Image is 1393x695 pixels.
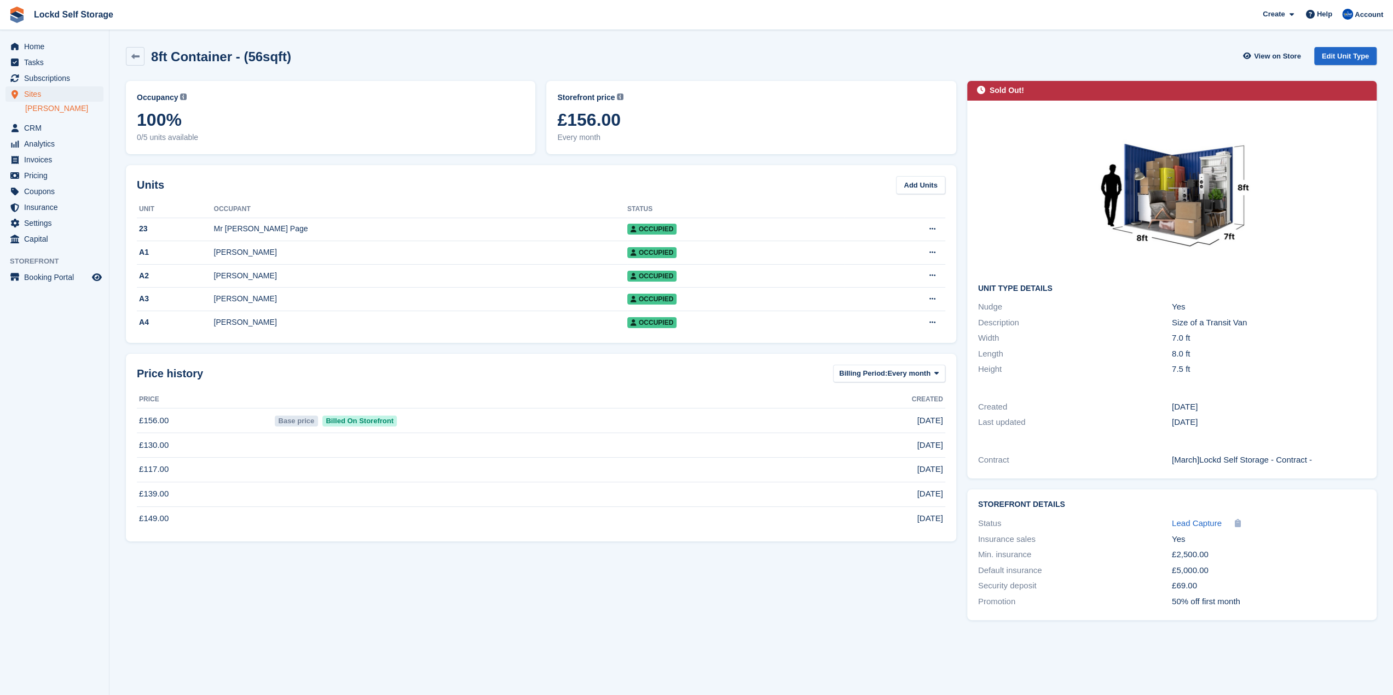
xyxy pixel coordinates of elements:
[137,132,524,143] span: 0/5 units available
[90,271,103,284] a: Preview store
[24,270,90,285] span: Booking Portal
[1172,317,1366,329] div: Size of a Transit Van
[617,94,623,100] img: icon-info-grey-7440780725fd019a000dd9b08b2336e03edf1995a4989e88bcd33f0948082b44.svg
[839,368,887,379] span: Billing Period:
[978,548,1172,561] div: Min. insurance
[137,506,273,530] td: £149.00
[1172,301,1366,313] div: Yes
[978,348,1172,360] div: Length
[917,414,943,427] span: [DATE]
[1172,454,1366,466] div: [March]Lockd Self Storage - Contract -
[978,517,1172,530] div: Status
[1172,401,1366,413] div: [DATE]
[1172,548,1366,561] div: £2,500.00
[1172,595,1366,608] div: 50% off first month
[137,110,524,130] span: 100%
[137,482,273,506] td: £139.00
[1172,517,1222,530] a: Lead Capture
[137,247,214,258] div: A1
[1172,348,1366,360] div: 8.0 ft
[1317,9,1332,20] span: Help
[1172,518,1222,528] span: Lead Capture
[627,317,677,328] span: Occupied
[978,564,1172,577] div: Default insurance
[137,433,273,458] td: £130.00
[24,168,90,183] span: Pricing
[137,457,273,482] td: £117.00
[1172,580,1366,592] div: £69.00
[1090,112,1254,276] img: Your%20paragraph%20text%20(1).png
[5,55,103,70] a: menu
[180,94,187,100] img: icon-info-grey-7440780725fd019a000dd9b08b2336e03edf1995a4989e88bcd33f0948082b44.svg
[1172,564,1366,577] div: £5,000.00
[24,152,90,167] span: Invoices
[9,7,25,23] img: stora-icon-8386f47178a22dfd0bd8f6a31ec36ba5ce8667c1dd55bd0f319d3a0aa187defe.svg
[24,200,90,215] span: Insurance
[5,120,103,136] a: menu
[137,408,273,433] td: £156.00
[978,454,1172,466] div: Contract
[1172,363,1366,376] div: 7.5 ft
[25,103,103,114] a: [PERSON_NAME]
[214,317,627,328] div: [PERSON_NAME]
[137,365,203,382] span: Price history
[978,595,1172,608] div: Promotion
[24,86,90,102] span: Sites
[887,368,930,379] span: Every month
[5,71,103,86] a: menu
[275,416,318,427] span: Base price
[137,201,214,218] th: Unit
[896,176,945,194] a: Add Units
[137,293,214,305] div: A3
[978,317,1172,329] div: Description
[5,86,103,102] a: menu
[1172,416,1366,429] div: [DATE]
[214,223,627,235] div: Mr [PERSON_NAME] Page
[24,231,90,247] span: Capital
[978,332,1172,344] div: Width
[24,136,90,151] span: Analytics
[5,200,103,215] a: menu
[1342,9,1353,20] img: Jonny Bleach
[627,247,677,258] span: Occupied
[137,223,214,235] div: 23
[214,270,627,282] div: [PERSON_NAME]
[917,512,943,525] span: [DATE]
[1263,9,1285,20] span: Create
[978,401,1172,413] div: Created
[627,201,845,218] th: Status
[627,271,677,282] span: Occupied
[24,39,90,54] span: Home
[322,416,397,427] span: Billed On Storefront
[137,177,164,193] h2: Units
[917,439,943,452] span: [DATE]
[5,215,103,231] a: menu
[137,391,273,408] th: Price
[978,284,1366,293] h2: Unit Type details
[24,215,90,231] span: Settings
[5,168,103,183] a: menu
[978,363,1172,376] div: Height
[137,92,178,103] span: Occupancy
[214,247,627,258] div: [PERSON_NAME]
[917,463,943,476] span: [DATE]
[1314,47,1377,65] a: Edit Unit Type
[627,224,677,235] span: Occupied
[978,533,1172,546] div: Insurance sales
[627,294,677,305] span: Occupied
[1355,9,1383,20] span: Account
[917,488,943,500] span: [DATE]
[833,365,945,383] button: Billing Period: Every month
[978,301,1172,313] div: Nudge
[24,55,90,70] span: Tasks
[557,132,945,143] span: Every month
[5,270,103,285] a: menu
[912,394,943,404] span: Created
[1172,533,1366,546] div: Yes
[557,92,615,103] span: Storefront price
[1254,51,1301,62] span: View on Store
[30,5,118,24] a: Lockd Self Storage
[978,580,1172,592] div: Security deposit
[5,231,103,247] a: menu
[978,500,1366,509] h2: Storefront Details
